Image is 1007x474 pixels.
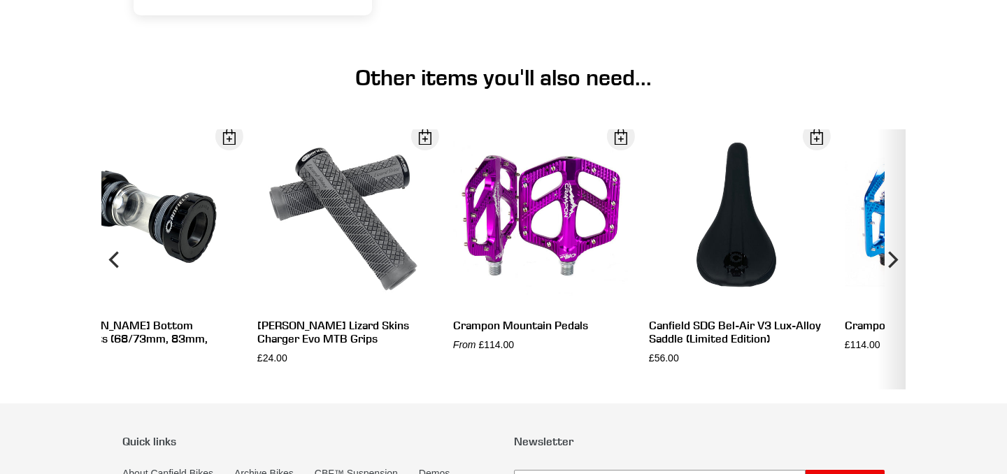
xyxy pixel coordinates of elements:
[514,435,885,448] p: Newsletter
[878,129,906,389] button: Next
[122,64,885,91] h1: Other items you'll also need...
[101,129,129,389] button: Previous
[122,435,493,448] p: Quick links
[257,129,432,366] a: [PERSON_NAME] Lizard Skins Charger Evo MTB Grips £24.00 Open Dialog Canfield Lizard Skins Charger...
